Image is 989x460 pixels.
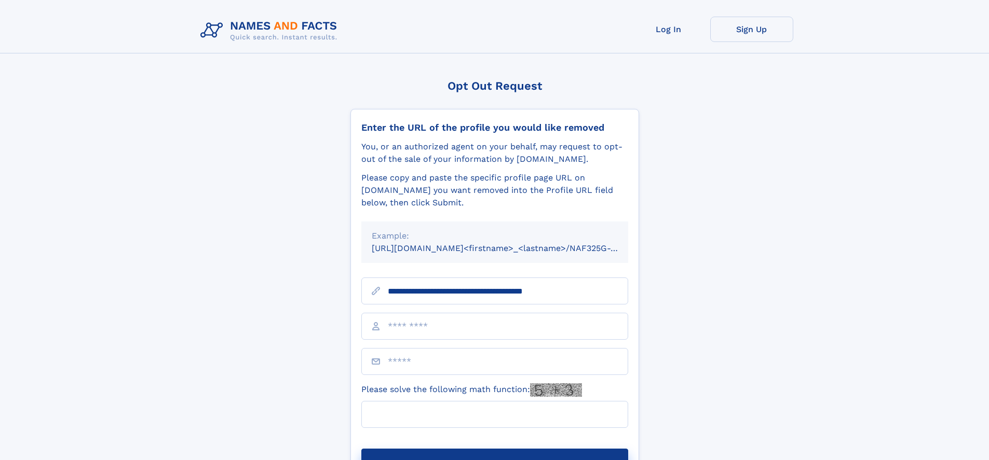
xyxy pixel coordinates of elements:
a: Sign Up [710,17,793,42]
div: Enter the URL of the profile you would like removed [361,122,628,133]
div: Opt Out Request [350,79,639,92]
small: [URL][DOMAIN_NAME]<firstname>_<lastname>/NAF325G-xxxxxxxx [372,243,648,253]
img: Logo Names and Facts [196,17,346,45]
div: Example: [372,230,618,242]
label: Please solve the following math function: [361,383,582,397]
div: Please copy and paste the specific profile page URL on [DOMAIN_NAME] you want removed into the Pr... [361,172,628,209]
a: Log In [627,17,710,42]
div: You, or an authorized agent on your behalf, may request to opt-out of the sale of your informatio... [361,141,628,165]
